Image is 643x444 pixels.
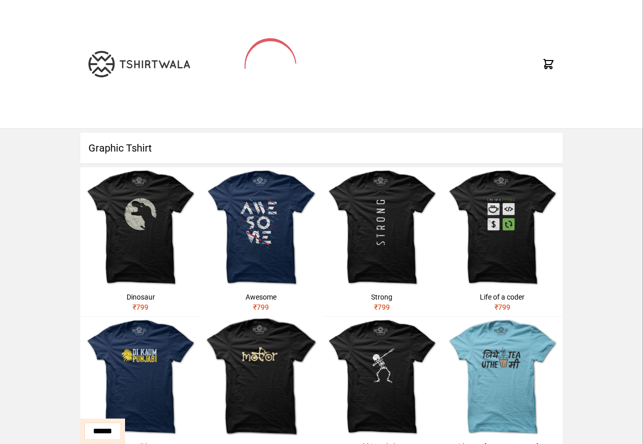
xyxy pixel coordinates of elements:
[495,303,510,311] span: ₹ 799
[133,303,148,311] span: ₹ 799
[374,303,390,311] span: ₹ 799
[80,317,201,437] img: shera-di-kaum-punjabi-1.jpg
[442,167,563,316] a: Life of a coder₹799
[80,167,201,316] a: Dinosaur₹799
[201,167,321,288] img: awesome.jpg
[322,167,442,316] a: Strong₹799
[322,167,442,288] img: strong.jpg
[200,315,323,438] img: motor.jpg
[80,133,563,163] h1: Graphic Tshirt
[442,167,563,288] img: life-of-a-coder.jpg
[322,317,442,437] img: skeleton-dabbing.jpg
[201,167,321,316] a: Awesome₹799
[205,292,317,302] div: Awesome
[446,292,559,302] div: Life of a coder
[253,303,269,311] span: ₹ 799
[326,292,438,302] div: Strong
[88,51,190,77] img: TW-LOGO-400-104.png
[80,167,201,288] img: dinosaur.jpg
[442,317,563,437] img: jithe-tea-uthe-me.jpg
[84,292,197,302] div: Dinosaur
